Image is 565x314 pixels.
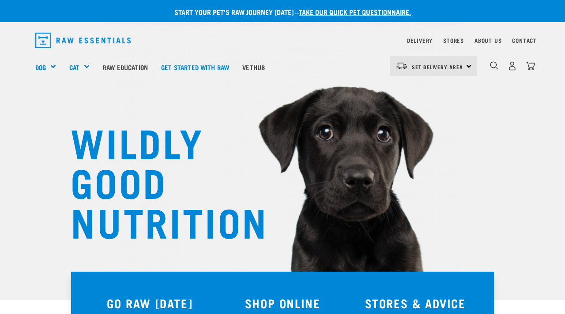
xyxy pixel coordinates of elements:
[395,62,407,70] img: van-moving.png
[508,61,517,71] img: user.png
[475,39,501,42] a: About Us
[412,65,463,68] span: Set Delivery Area
[69,62,79,72] a: Cat
[222,296,344,310] h3: SHOP ONLINE
[407,39,433,42] a: Delivery
[96,49,154,85] a: Raw Education
[236,49,271,85] a: Vethub
[35,62,46,72] a: Dog
[512,39,537,42] a: Contact
[35,33,131,48] img: Raw Essentials Logo
[443,39,464,42] a: Stores
[89,296,211,310] h3: GO RAW [DATE]
[526,61,535,71] img: home-icon@2x.png
[71,121,247,240] h1: WILDLY GOOD NUTRITION
[28,29,537,52] nav: dropdown navigation
[490,61,498,70] img: home-icon-1@2x.png
[354,296,476,310] h3: STORES & ADVICE
[154,49,236,85] a: Get started with Raw
[299,10,411,14] a: take our quick pet questionnaire.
